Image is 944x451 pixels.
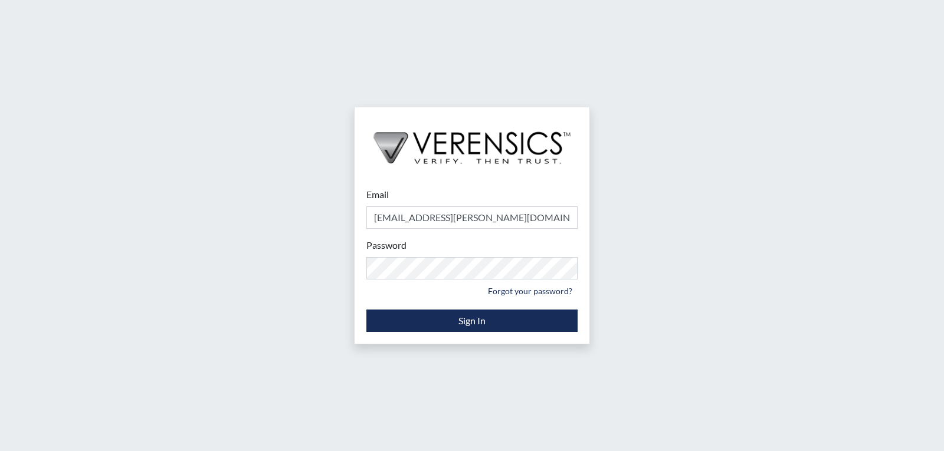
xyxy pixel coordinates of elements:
a: Forgot your password? [483,282,578,300]
button: Sign In [366,310,578,332]
img: logo-wide-black.2aad4157.png [355,107,589,176]
label: Email [366,187,389,202]
input: Email [366,206,578,229]
label: Password [366,238,407,252]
